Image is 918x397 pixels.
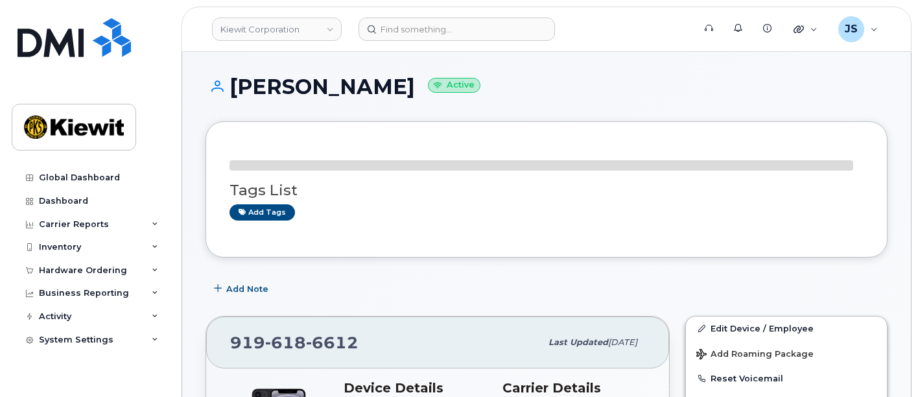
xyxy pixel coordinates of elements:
[686,340,887,367] button: Add Roaming Package
[230,182,864,198] h3: Tags List
[226,283,268,295] span: Add Note
[206,277,279,300] button: Add Note
[428,78,480,93] small: Active
[306,333,359,352] span: 6612
[696,349,814,361] span: Add Roaming Package
[265,333,306,352] span: 618
[230,204,295,221] a: Add tags
[608,337,637,347] span: [DATE]
[230,333,359,352] span: 919
[686,367,887,390] button: Reset Voicemail
[548,337,608,347] span: Last updated
[502,380,646,396] h3: Carrier Details
[344,380,487,396] h3: Device Details
[206,75,888,98] h1: [PERSON_NAME]
[686,317,887,340] a: Edit Device / Employee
